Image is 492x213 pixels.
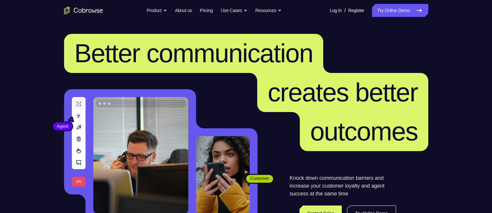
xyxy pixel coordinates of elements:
[175,4,192,17] a: About us
[344,7,346,14] span: /
[290,174,396,198] p: Knock down communication barriers and increase your customer loyalty and agent success at the sam...
[255,4,282,17] button: Resources
[147,4,167,17] button: Product
[310,117,418,146] span: outcomes
[348,4,364,17] a: Register
[372,4,428,17] a: Try Online Demo
[200,4,213,17] a: Pricing
[330,4,342,17] a: Log In
[74,39,313,68] span: Better communication
[64,7,103,14] a: Go to the home page
[221,4,247,17] button: Use Cases
[268,78,418,107] span: creates better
